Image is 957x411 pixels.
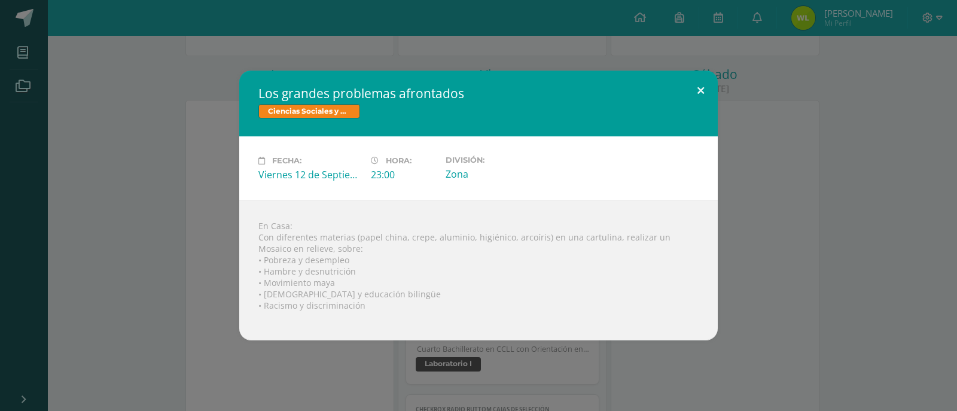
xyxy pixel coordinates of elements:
div: 23:00 [371,168,436,181]
span: Ciencias Sociales y Formación Ciudadana [258,104,360,118]
span: Fecha: [272,156,301,165]
button: Close (Esc) [684,71,718,111]
div: Zona [446,168,548,181]
div: En Casa: Con diferentes materias (papel china, crepe, aluminio, higiénico, arcoíris) en una cartu... [239,200,718,340]
h2: Los grandes problemas afrontados [258,85,699,102]
label: División: [446,156,548,165]
span: Hora: [386,156,412,165]
div: Viernes 12 de Septiembre [258,168,361,181]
